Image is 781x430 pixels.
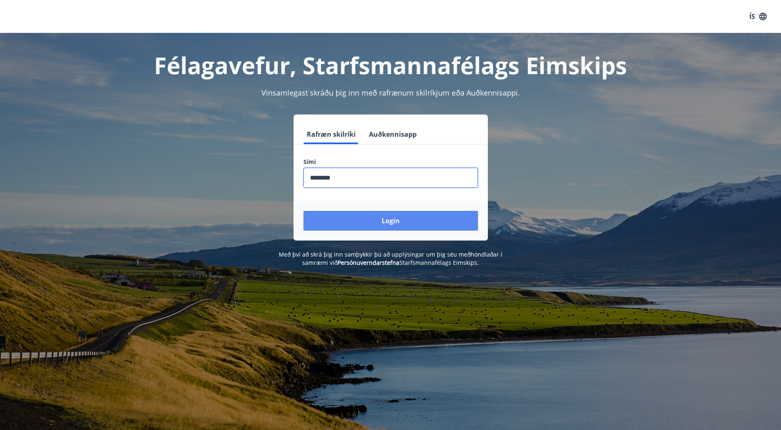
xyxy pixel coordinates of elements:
[279,250,502,266] span: Með því að skrá þig inn samþykkir þú að upplýsingar um þig séu meðhöndlaðar í samræmi við Starfsm...
[303,124,359,144] button: Rafræn skilríki
[366,124,420,144] button: Auðkennisapp
[104,49,677,81] h1: Félagavefur, Starfsmannafélags Eimskips
[338,259,399,266] a: Persónuverndarstefna
[261,88,520,98] span: Vinsamlegast skráðu þig inn með rafrænum skilríkjum eða Auðkennisappi.
[303,158,478,166] label: Sími
[745,9,771,24] button: ÍS
[303,211,478,231] button: Login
